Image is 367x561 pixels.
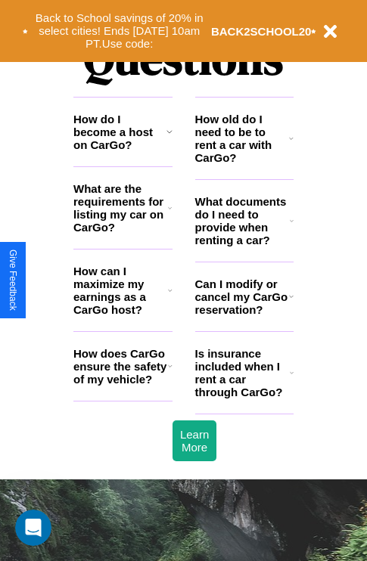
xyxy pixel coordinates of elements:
h3: Is insurance included when I rent a car through CarGo? [195,347,290,398]
button: Learn More [173,420,216,461]
h3: What documents do I need to provide when renting a car? [195,195,291,246]
h3: How does CarGo ensure the safety of my vehicle? [73,347,168,386]
h3: Can I modify or cancel my CarGo reservation? [195,277,289,316]
div: Give Feedback [8,250,18,311]
h3: How can I maximize my earnings as a CarGo host? [73,265,168,316]
button: Back to School savings of 20% in select cities! Ends [DATE] 10am PT.Use code: [28,8,211,54]
h3: How do I become a host on CarGo? [73,113,166,151]
h3: How old do I need to be to rent a car with CarGo? [195,113,290,164]
iframe: Intercom live chat [15,510,51,546]
h3: What are the requirements for listing my car on CarGo? [73,182,168,234]
b: BACK2SCHOOL20 [211,25,312,38]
